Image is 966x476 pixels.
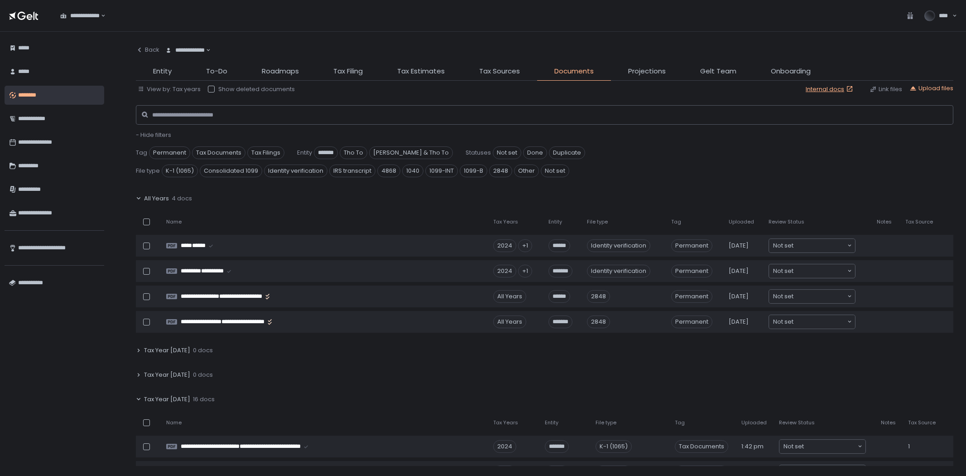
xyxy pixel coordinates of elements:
[493,219,518,225] span: Tax Years
[779,419,815,426] span: Review Status
[541,165,569,177] span: Not set
[340,146,367,159] span: Tho To
[489,165,512,177] span: 2848
[804,442,857,451] input: Search for option
[166,419,182,426] span: Name
[149,146,190,159] span: Permanent
[206,66,227,77] span: To-Do
[783,442,804,451] span: Not set
[769,315,855,329] div: Search for option
[159,41,211,60] div: Search for option
[741,419,767,426] span: Uploaded
[425,165,458,177] span: 1099-INT
[333,66,363,77] span: Tax Filing
[493,440,516,453] div: 2024
[493,146,521,159] span: Not set
[741,442,764,451] span: 1:42 pm
[773,317,793,326] span: Not set
[881,419,896,426] span: Notes
[549,146,585,159] span: Duplicate
[671,239,712,252] span: Permanent
[908,442,910,451] span: 1
[193,346,213,355] span: 0 docs
[136,149,147,157] span: Tag
[773,292,793,301] span: Not set
[518,265,532,277] div: +1
[247,146,284,159] span: Tax Filings
[153,66,172,77] span: Entity
[493,239,516,252] div: 2024
[905,219,933,225] span: Tax Source
[493,265,516,277] div: 2024
[136,46,159,54] div: Back
[870,85,902,93] button: Link files
[587,239,650,252] div: Identity verification
[377,165,400,177] span: 4868
[200,165,262,177] span: Consolidated 1099
[587,290,610,303] div: 2848
[793,267,846,276] input: Search for option
[369,146,453,159] span: [PERSON_NAME] & Tho To
[877,219,892,225] span: Notes
[628,66,666,77] span: Projections
[136,131,171,139] span: - Hide filters
[136,41,159,59] button: Back
[700,66,736,77] span: Gelt Team
[675,440,728,453] span: Tax Documents
[172,194,192,203] span: 4 docs
[729,292,749,301] span: [DATE]
[729,318,749,326] span: [DATE]
[144,346,190,355] span: Tax Year [DATE]
[54,6,106,25] div: Search for option
[769,264,855,278] div: Search for option
[769,239,855,253] div: Search for option
[729,267,749,275] span: [DATE]
[909,84,953,92] button: Upload files
[138,85,201,93] button: View by: Tax years
[166,219,182,225] span: Name
[908,419,936,426] span: Tax Source
[587,265,650,277] div: Identity verification
[675,419,685,426] span: Tag
[144,395,190,403] span: Tax Year [DATE]
[793,317,846,326] input: Search for option
[671,219,681,225] span: Tag
[493,290,526,303] div: All Years
[596,419,616,426] span: File type
[523,146,547,159] span: Done
[671,265,712,277] span: Permanent
[769,290,855,303] div: Search for option
[479,66,520,77] span: Tax Sources
[518,239,532,252] div: +1
[193,395,215,403] span: 16 docs
[144,194,169,203] span: All Years
[193,371,213,379] span: 0 docs
[793,241,846,250] input: Search for option
[548,219,562,225] span: Entity
[297,149,312,157] span: Entity
[671,290,712,303] span: Permanent
[262,66,299,77] span: Roadmaps
[554,66,594,77] span: Documents
[671,316,712,328] span: Permanent
[806,85,855,93] a: Internal docs
[587,219,608,225] span: File type
[162,165,198,177] span: K-1 (1065)
[729,219,754,225] span: Uploaded
[329,165,375,177] span: IRS transcript
[545,419,558,426] span: Entity
[493,316,526,328] div: All Years
[402,165,423,177] span: 1040
[466,149,491,157] span: Statuses
[587,316,610,328] div: 2848
[773,241,793,250] span: Not set
[397,66,445,77] span: Tax Estimates
[793,292,846,301] input: Search for option
[264,165,327,177] span: Identity verification
[144,371,190,379] span: Tax Year [DATE]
